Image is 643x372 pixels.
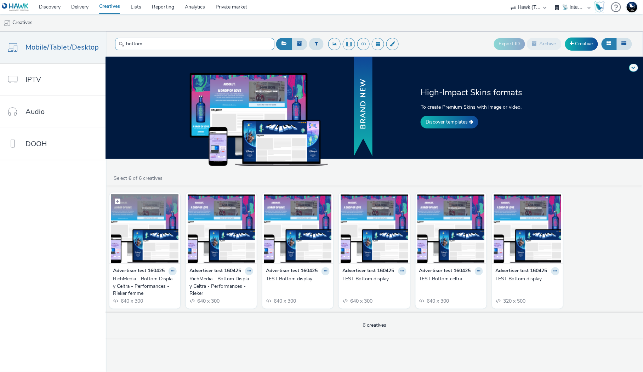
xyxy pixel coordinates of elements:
[342,267,394,275] strong: Advertiser test 160425
[426,298,449,304] span: 640 x 300
[565,38,598,50] a: Creative
[273,298,296,304] span: 640 x 300
[342,275,406,282] a: TEST Bottom display
[349,298,372,304] span: 640 x 300
[25,74,41,85] span: IPTV
[594,1,608,13] a: Hawk Academy
[594,1,605,13] img: Hawk Academy
[417,194,485,263] img: TEST Bottom celtra visual
[496,275,559,282] a: TEST Bottom display
[189,275,253,297] a: RichMedia - Bottom Display Celtra - Performances - Rieker
[120,298,143,304] span: 640 x 300
[113,175,165,182] a: Select of 6 creatives
[190,73,328,166] img: example of skins on dekstop, tablet and mobile devices
[4,19,11,27] img: mobile
[111,194,178,263] img: RichMedia - Bottom Display Celtra - Performances - Rieker femme visual
[363,322,386,328] span: 6 creatives
[266,267,318,275] strong: Advertiser test 160425
[25,107,45,117] span: Audio
[602,38,617,50] button: Grid
[503,298,526,304] span: 320 x 500
[266,275,330,282] a: TEST Bottom display
[496,275,557,282] div: TEST Bottom display
[421,116,478,128] a: Discover templates
[25,42,99,52] span: Mobile/Tablet/Desktop
[2,3,29,12] img: undefined Logo
[419,275,483,282] a: TEST Bottom celtra
[341,194,408,263] img: TEST Bottom display visual
[197,298,220,304] span: 640 x 300
[419,267,471,275] strong: Advertiser test 160425
[419,275,480,282] div: TEST Bottom celtra
[264,194,331,263] img: TEST Bottom display visual
[129,175,131,182] strong: 6
[353,56,374,158] img: banner with new text
[527,38,562,50] button: Archive
[115,38,274,50] input: Search...
[113,275,174,297] div: RichMedia - Bottom Display Celtra - Performances - Rieker femme
[113,275,177,297] a: RichMedia - Bottom Display Celtra - Performances - Rieker femme
[189,275,250,297] div: RichMedia - Bottom Display Celtra - Performances - Rieker
[421,103,551,111] p: To create Premium Skins with image or video.
[496,267,547,275] strong: Advertiser test 160425
[266,275,327,282] div: TEST Bottom display
[342,275,403,282] div: TEST Bottom display
[494,38,525,50] button: Export ID
[188,194,255,263] img: RichMedia - Bottom Display Celtra - Performances - Rieker visual
[616,38,632,50] button: Table
[113,267,165,275] strong: Advertiser test 160425
[494,194,561,263] img: TEST Bottom display visual
[627,2,637,12] img: Support Hawk
[25,139,47,149] span: DOOH
[421,87,551,98] h2: High-Impact Skins formats
[189,267,241,275] strong: Advertiser test 160425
